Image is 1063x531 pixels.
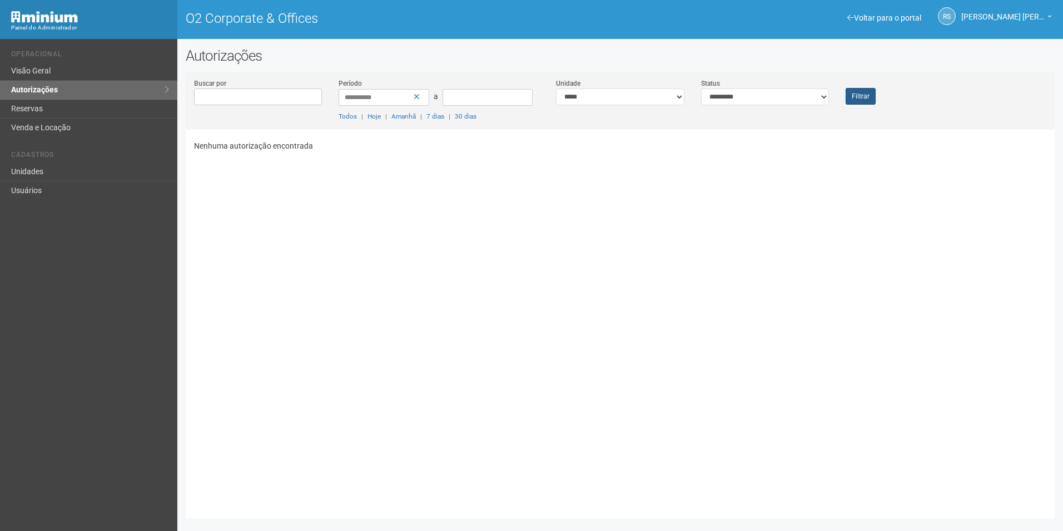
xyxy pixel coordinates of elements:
[426,112,444,120] a: 7 dias
[385,112,387,120] span: |
[339,78,362,88] label: Período
[11,50,169,62] li: Operacional
[455,112,476,120] a: 30 dias
[361,112,363,120] span: |
[391,112,416,120] a: Amanhã
[11,11,78,23] img: Minium
[846,88,876,105] button: Filtrar
[556,78,580,88] label: Unidade
[11,23,169,33] div: Painel do Administrador
[186,47,1055,64] h2: Autorizações
[339,112,357,120] a: Todos
[938,7,956,25] a: RS
[194,78,226,88] label: Buscar por
[449,112,450,120] span: |
[11,151,169,163] li: Cadastros
[194,141,1046,151] p: Nenhuma autorização encontrada
[420,112,422,120] span: |
[186,11,612,26] h1: O2 Corporate & Offices
[701,78,720,88] label: Status
[847,13,921,22] a: Voltar para o portal
[961,2,1045,21] span: Rayssa Soares Ribeiro
[961,14,1052,23] a: [PERSON_NAME] [PERSON_NAME]
[367,112,381,120] a: Hoje
[434,92,438,101] span: a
